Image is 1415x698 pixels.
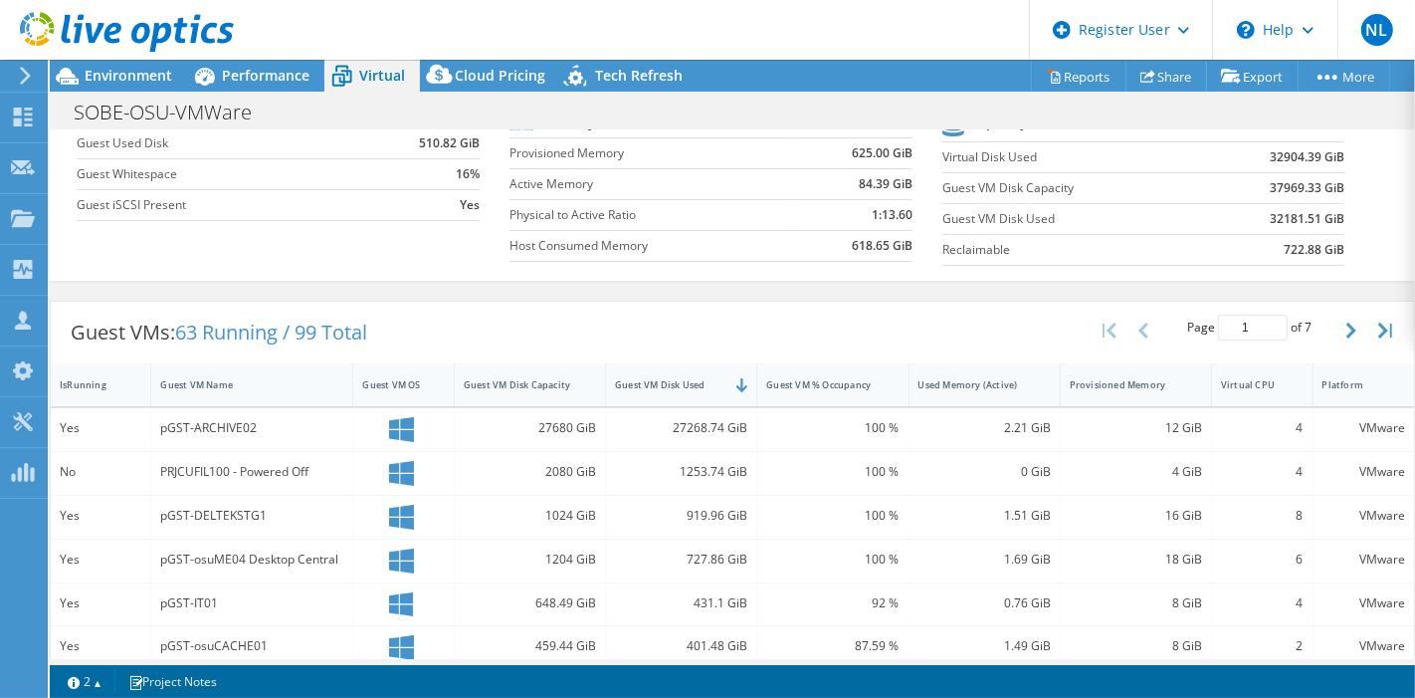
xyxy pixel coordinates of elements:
div: 27268.74 GiB [615,417,747,439]
b: 510.82 GiB [419,133,480,153]
div: Yes [60,549,141,571]
span: Virtual [359,66,405,85]
label: Guest Whitespace [77,164,383,184]
div: VMware [1322,417,1405,439]
b: 32181.51 GiB [1270,209,1344,229]
h1: SOBE-OSU-VMWare [65,102,283,123]
b: 625.00 GiB [852,143,912,163]
b: 722.88 GiB [1284,240,1344,260]
span: Page of [1187,315,1312,341]
div: Guest VM Name [160,378,319,391]
div: 6 [1221,549,1303,571]
div: 2 [1221,635,1303,657]
div: pGST-osuCACHE01 [160,635,343,657]
div: 100 % [766,417,899,439]
span: Environment [85,66,172,85]
div: 1.51 GiB [918,505,1051,527]
div: Used Memory (Active) [918,378,1027,391]
a: Share [1125,61,1207,92]
label: Guest iSCSI Present [77,195,383,215]
div: Guest VM Disk Capacity [464,378,572,391]
div: Yes [60,592,141,614]
div: Platform [1322,378,1381,391]
div: VMware [1322,461,1405,483]
div: PRJCUFIL100 - Powered Off [160,461,343,483]
div: No [60,461,141,483]
div: 87.59 % [766,635,899,657]
div: 0 GiB [918,461,1051,483]
div: 459.44 GiB [464,635,596,657]
span: Performance [222,66,309,85]
div: Virtual CPU [1221,378,1279,391]
div: Guest VMs: [51,302,387,363]
div: 1253.74 GiB [615,461,747,483]
div: 4 [1221,592,1303,614]
div: 12 GiB [1070,417,1202,439]
div: 8 GiB [1070,635,1202,657]
label: Physical to Active Ratio [509,205,795,225]
label: Virtual Disk Used [942,147,1206,167]
div: Guest VM % Occupancy [766,378,875,391]
div: 4 GiB [1070,461,1202,483]
span: Cloud Pricing [455,66,545,85]
a: More [1298,61,1390,92]
b: 16% [456,164,480,184]
a: Reports [1031,61,1126,92]
b: 32904.39 GiB [1270,147,1344,167]
div: Yes [60,505,141,527]
div: 401.48 GiB [615,635,747,657]
div: VMware [1322,635,1405,657]
label: Active Memory [509,174,795,194]
span: 63 Running / 99 Total [175,319,367,346]
div: pGST-DELTEKSTG1 [160,505,343,527]
a: Export [1206,61,1299,92]
label: Reclaimable [942,240,1206,260]
div: Guest VM OS [362,378,420,391]
div: VMware [1322,505,1405,527]
div: 1024 GiB [464,505,596,527]
div: IsRunning [60,378,117,391]
div: 1204 GiB [464,549,596,571]
div: pGST-ARCHIVE02 [160,417,343,439]
label: Guest VM Disk Capacity [942,178,1206,198]
div: 431.1 GiB [615,592,747,614]
div: 4 [1221,461,1303,483]
div: Provisioned Memory [1070,378,1178,391]
label: Guest Used Disk [77,133,383,153]
b: 37969.33 GiB [1270,178,1344,198]
div: 18 GiB [1070,549,1202,571]
div: 1.49 GiB [918,635,1051,657]
a: Project Notes [114,669,231,694]
div: 100 % [766,505,899,527]
b: 618.65 GiB [852,236,912,256]
div: 0.76 GiB [918,592,1051,614]
span: Tech Refresh [595,66,683,85]
div: 8 GiB [1070,592,1202,614]
div: 2080 GiB [464,461,596,483]
div: 27680 GiB [464,417,596,439]
div: pGST-IT01 [160,592,343,614]
div: Yes [60,635,141,657]
input: jump to page [1218,315,1288,341]
div: 2.21 GiB [918,417,1051,439]
span: 7 [1305,319,1312,336]
div: VMware [1322,549,1405,571]
div: 100 % [766,461,899,483]
div: 100 % [766,549,899,571]
div: 16 GiB [1070,505,1202,527]
a: 2 [54,669,115,694]
div: 8 [1221,505,1303,527]
div: 919.96 GiB [615,505,747,527]
label: Guest VM Disk Used [942,209,1206,229]
label: Host Consumed Memory [509,236,795,256]
span: NL [1361,14,1393,46]
div: 727.86 GiB [615,549,747,571]
b: 84.39 GiB [859,174,912,194]
div: VMware [1322,592,1405,614]
div: Yes [60,417,141,439]
div: 648.49 GiB [464,592,596,614]
b: 1:13.60 [872,205,912,225]
b: Yes [460,195,480,215]
div: 1.69 GiB [918,549,1051,571]
div: pGST-osuME04 Desktop Central [160,549,343,571]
